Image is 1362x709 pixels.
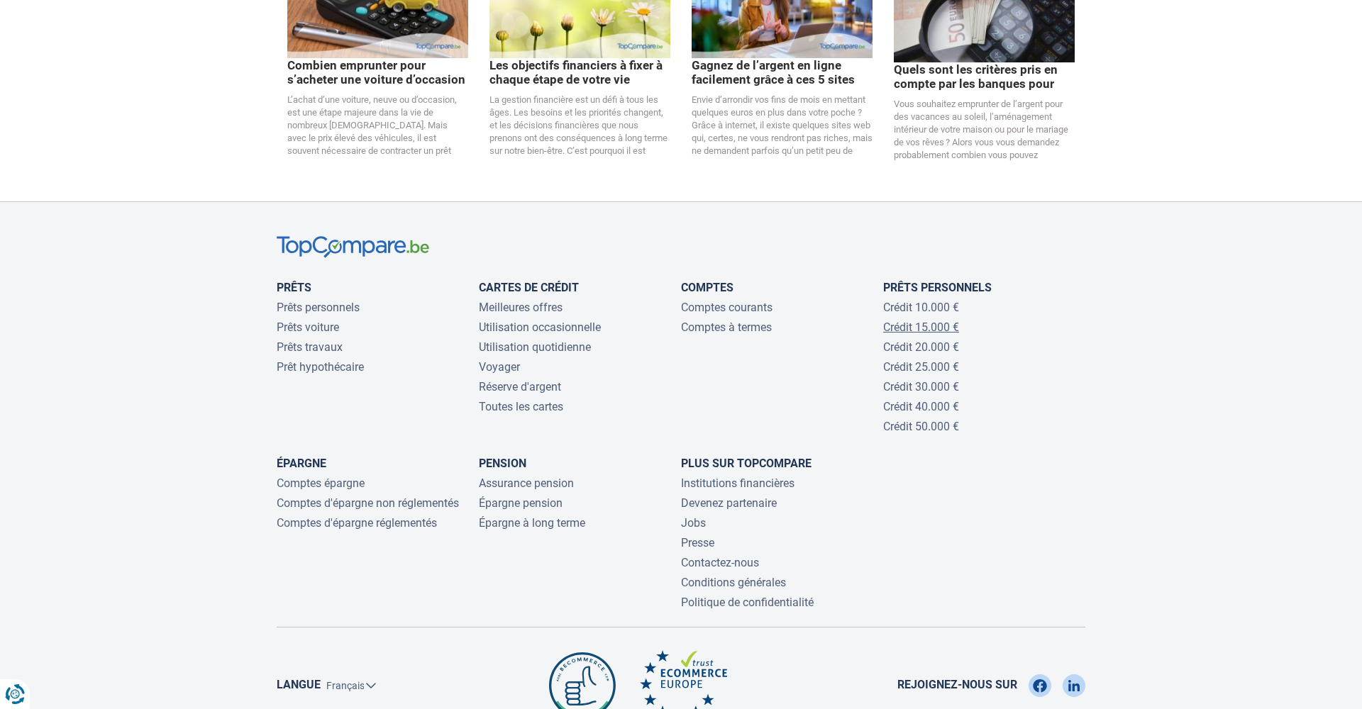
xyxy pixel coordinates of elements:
[681,596,814,609] a: Politique de confidentialité
[897,677,1017,693] span: Rejoignez-nous sur
[277,340,343,354] a: Prêts travaux
[277,677,321,693] label: Langue
[883,320,959,334] a: Crédit 15.000 €
[277,281,311,294] a: Prêts
[894,98,1075,162] p: Vous souhaitez emprunter de l’argent pour des vacances au soleil, l’aménagement intérieur de votr...
[277,320,339,334] a: Prêts voiture
[883,340,959,354] a: Crédit 20.000 €
[479,457,526,470] a: Pension
[681,576,786,589] a: Conditions générales
[692,6,873,157] a: Gagnez de l’argent en ligne facilement grâce à ces 5 sites internetEnvie d’arrondir vos fins de m...
[681,516,706,530] a: Jobs
[681,301,773,314] a: Comptes courants
[479,320,601,334] a: Utilisation occasionnelle
[479,400,563,413] a: Toutes les cartes
[692,94,873,157] p: Envie d’arrondir vos fins de mois en mettant quelques euros en plus dans votre poche ? Grâce à in...
[681,496,777,510] a: Devenez partenaire
[1033,674,1046,697] img: Facebook TopCompare
[277,236,429,258] img: TopCompare
[883,301,959,314] a: Crédit 10.000 €
[489,6,670,157] a: Les objectifs financiers à fixer à chaque étape de votre vieLa gestion financière est un défi à t...
[681,281,733,294] a: Comptes
[277,516,437,530] a: Comptes d'épargne réglementés
[681,536,714,549] a: Presse
[681,320,772,334] a: Comptes à termes
[894,9,1075,162] a: Quels sont les critères pris en compte par les banques pour calculer votre crédit ?Vous souhaitez...
[681,457,812,470] a: Plus sur TopCompare
[479,496,563,510] a: Épargne pension
[692,58,873,86] p: Gagnez de l’argent en ligne facilement grâce à ces 5 sites internet
[479,340,591,354] a: Utilisation quotidienne
[277,360,364,374] a: Prêt hypothécaire
[883,380,959,393] a: Crédit 30.000 €
[277,457,326,470] a: Épargne
[479,281,579,294] a: Cartes de Crédit
[277,301,360,314] a: Prêts personnels
[883,400,959,413] a: Crédit 40.000 €
[277,496,459,510] a: Comptes d'épargne non réglementés
[681,476,794,490] a: Institutions financières
[489,58,670,86] p: Les objectifs financiers à fixer à chaque étape de votre vie
[287,58,468,86] p: Combien emprunter pour s’acheter une voiture d’occasion ?
[479,380,561,393] a: Réserve d'argent
[883,281,992,294] a: Prêts personnels
[479,476,574,490] a: Assurance pension
[479,360,520,374] a: Voyager
[277,476,365,490] a: Comptes épargne
[479,516,585,530] a: Épargne à long terme
[1068,674,1080,697] img: LinkedIn TopCompare
[681,556,759,569] a: Contactez-nous
[894,62,1075,91] p: Quels sont les critères pris en compte par les banques pour calculer votre crédit ?
[883,420,959,433] a: Crédit 50.000 €
[479,301,563,314] a: Meilleures offres
[287,6,468,157] a: Combien emprunter pour s’acheter une voiture d’occasion ?L’achat d’une voiture, neuve ou d’occasi...
[287,94,468,157] p: L’achat d’une voiture, neuve ou d’occasion, est une étape majeure dans la vie de nombreux [DEMOGR...
[883,360,959,374] a: Crédit 25.000 €
[489,94,670,157] p: La gestion financière est un défi à tous les âges. Les besoins et les priorités changent, et les ...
